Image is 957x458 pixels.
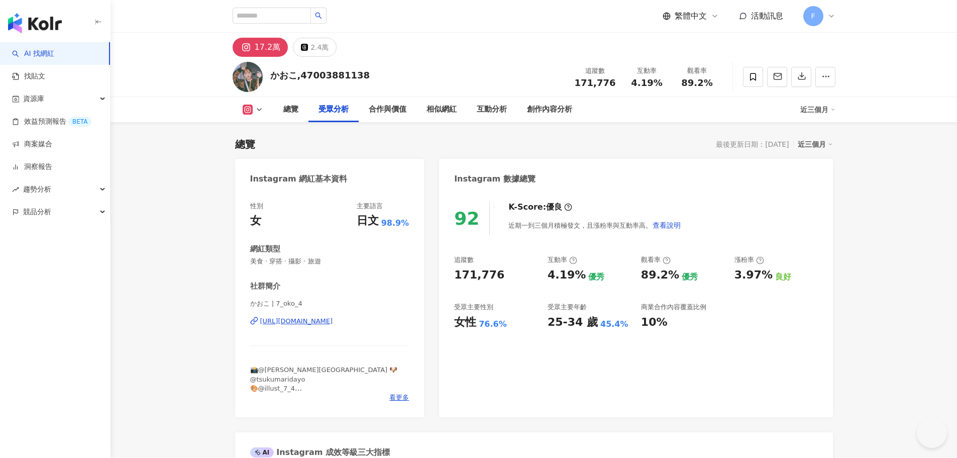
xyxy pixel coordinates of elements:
[369,104,406,116] div: 合作與價值
[734,267,773,283] div: 3.97%
[315,12,322,19] span: search
[427,104,457,116] div: 相似網紅
[798,138,833,151] div: 近三個月
[628,66,666,76] div: 互動率
[454,255,474,264] div: 追蹤數
[454,173,536,185] div: Instagram 數據總覽
[479,319,507,330] div: 76.6%
[233,38,288,57] button: 17.2萬
[641,315,668,330] div: 10%
[575,77,616,88] span: 171,776
[527,104,572,116] div: 創作內容分析
[454,315,476,330] div: 女性
[734,255,764,264] div: 漲粉率
[548,303,587,312] div: 受眾主要年齡
[546,202,562,213] div: 優良
[548,315,598,330] div: 25-34 歲
[477,104,507,116] div: 互動分析
[250,317,409,326] a: [URL][DOMAIN_NAME]
[250,213,261,229] div: 女
[283,104,298,116] div: 總覽
[23,87,44,110] span: 資源庫
[641,267,679,283] div: 89.2%
[588,271,604,283] div: 優秀
[250,447,274,457] div: AI
[631,78,662,88] span: 4.19%
[270,69,370,81] div: かおこ,47003881138
[12,71,45,81] a: 找貼文
[751,11,783,21] span: 活動訊息
[600,319,628,330] div: 45.4%
[12,117,91,127] a: 效益預測報告BETA
[250,257,409,266] span: 美食 · 穿搭 · 攝影 · 旅遊
[548,267,586,283] div: 4.19%
[8,13,62,33] img: logo
[23,201,51,223] span: 競品分析
[250,447,390,458] div: Instagram 成效等級三大指標
[318,104,349,116] div: 受眾分析
[681,78,712,88] span: 89.2%
[641,255,671,264] div: 觀看率
[454,303,493,312] div: 受眾主要性別
[641,303,706,312] div: 商業合作內容覆蓋比例
[310,40,329,54] div: 2.4萬
[255,40,281,54] div: 17.2萬
[250,244,280,254] div: 網紅類型
[260,317,333,326] div: [URL][DOMAIN_NAME]
[12,162,52,172] a: 洞察報告
[682,271,698,283] div: 優秀
[454,267,504,283] div: 171,776
[12,186,19,193] span: rise
[508,202,572,213] div: K-Score :
[381,218,409,229] span: 98.9%
[508,215,681,235] div: 近期一到三個月積極發文，且漲粉率與互動率高。
[233,62,263,92] img: KOL Avatar
[652,215,681,235] button: 查看說明
[293,38,337,57] button: 2.4萬
[775,271,791,283] div: 良好
[575,66,616,76] div: 追蹤數
[675,11,707,22] span: 繁體中文
[235,137,255,151] div: 總覽
[800,102,835,118] div: 近三個月
[250,366,398,419] span: 📸@[PERSON_NAME][GEOGRAPHIC_DATA] 🐶@tsukumaridayo 🎨@illust_7_4 ✉️お仕事のご連絡は↓ ［[EMAIL_ADDRESS][DOMAIN...
[917,418,947,448] iframe: Help Scout Beacon - Open
[653,221,681,229] span: 查看說明
[12,49,54,59] a: searchAI 找網紅
[250,202,263,211] div: 性別
[548,255,577,264] div: 互動率
[357,202,383,211] div: 主要語言
[454,208,479,229] div: 92
[23,178,51,201] span: 趨勢分析
[12,139,52,149] a: 商案媒合
[250,281,280,292] div: 社群簡介
[389,393,409,402] span: 看更多
[678,66,716,76] div: 觀看率
[811,11,815,22] span: F
[357,213,379,229] div: 日文
[716,140,789,148] div: 最後更新日期：[DATE]
[250,173,348,185] div: Instagram 網紅基本資料
[250,299,409,308] span: かおこ | 7_oko_4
